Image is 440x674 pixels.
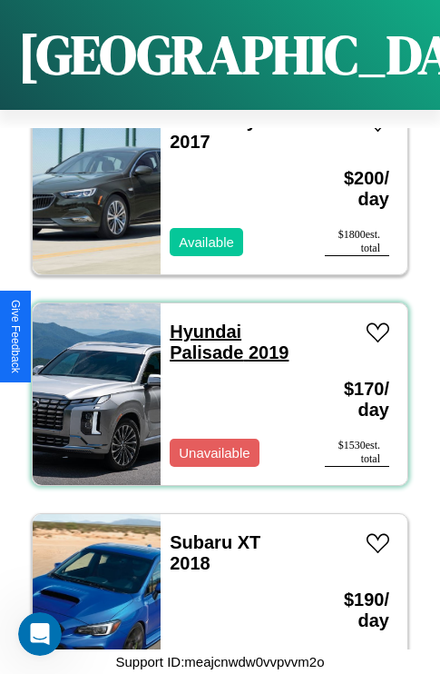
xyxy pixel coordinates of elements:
div: $ 1800 est. total [325,228,389,256]
p: Unavailable [179,441,249,465]
a: Subaru XT 2018 [170,532,260,573]
h3: $ 170 / day [325,361,389,439]
h3: $ 200 / day [325,150,389,228]
p: Support ID: meajcnwdw0vvpvvm2o [115,649,324,674]
div: Give Feedback [9,300,22,373]
div: $ 1530 est. total [325,439,389,467]
iframe: Intercom live chat [18,612,62,656]
h3: $ 190 / day [325,571,389,649]
p: Available [179,230,234,254]
a: Buick Skylark 2017 [170,111,288,152]
a: Hyundai Palisade 2019 [170,322,288,362]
